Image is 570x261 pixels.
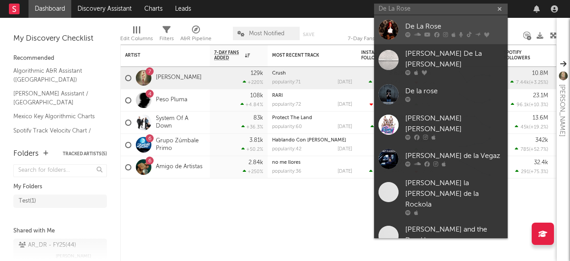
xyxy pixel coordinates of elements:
[272,138,346,143] a: Hablando Con [PERSON_NAME]
[180,33,212,44] div: A&R Pipeline
[338,169,352,174] div: [DATE]
[272,102,301,107] div: popularity: 72
[530,80,547,85] span: +3.25 %
[272,116,312,120] a: Protect The Land
[13,33,107,44] div: My Discovery Checklist
[272,93,352,98] div: RARI
[240,102,263,108] div: +4.84 %
[249,31,285,37] span: Most Notified
[348,22,415,48] div: 7-Day Fans Added (7-Day Fans Added)
[535,137,548,143] div: 342k
[272,93,283,98] a: RARI
[405,113,503,135] div: [PERSON_NAME] [PERSON_NAME]
[180,22,212,48] div: A&R Pipeline
[13,164,107,177] input: Search for folders...
[156,115,205,130] a: System Of A Down
[249,137,263,143] div: 3.81k
[13,182,107,192] div: My Folders
[250,93,263,99] div: 108k
[13,53,107,64] div: Recommended
[405,49,503,70] div: [PERSON_NAME] De La [PERSON_NAME]
[361,50,392,61] div: Instagram Followers
[13,66,98,84] a: Algorithmic A&R Assistant ([GEOGRAPHIC_DATA])
[13,126,98,144] a: Spotify Track Velocity Chart / MX
[156,74,202,82] a: [PERSON_NAME]
[272,71,286,76] a: Crush
[338,147,352,152] div: [DATE]
[159,33,174,44] div: Filters
[533,115,548,121] div: 13.6M
[272,160,301,165] a: no me llores
[272,169,301,174] div: popularity: 36
[13,112,98,121] a: Mexico Key Algorithmic Charts
[374,109,508,145] a: [PERSON_NAME] [PERSON_NAME]
[504,50,535,61] div: Spotify Followers
[374,80,508,109] a: De la rose
[405,224,503,246] div: [PERSON_NAME] and the Dead Language
[243,169,263,174] div: +250 %
[374,220,508,256] a: [PERSON_NAME] and the Dead Language
[241,124,263,130] div: +36.3 %
[374,4,508,15] input: Search for artists
[530,125,547,130] span: +19.2 %
[272,138,352,143] div: Hablando Con La Luna
[515,169,548,174] div: ( )
[370,124,406,130] div: ( )
[516,80,529,85] span: 7.44k
[517,103,529,108] span: 96.1k
[530,103,547,108] span: +10.3 %
[251,70,263,76] div: 129k
[272,53,339,58] div: Most Recent Track
[159,22,174,48] div: Filters
[120,22,153,48] div: Edit Columns
[405,86,503,97] div: De la rose
[338,102,352,107] div: [DATE]
[530,170,547,174] span: +75.3 %
[374,174,508,220] a: [PERSON_NAME] la [PERSON_NAME] de la Rockola
[521,147,529,152] span: 785
[156,96,187,104] a: Peso Pluma
[120,33,153,44] div: Edit Columns
[156,163,203,171] a: Amigo de Artistas
[63,152,107,156] button: Tracked Artists(5)
[511,102,548,108] div: ( )
[243,79,263,85] div: +220 %
[248,160,263,166] div: 2.84k
[374,44,508,80] a: [PERSON_NAME] De La [PERSON_NAME]
[13,195,107,208] a: Test(1)
[532,70,548,76] div: 10.8M
[19,196,36,207] div: Test ( 1 )
[521,125,529,130] span: 45k
[13,149,39,159] div: Folders
[521,170,529,174] span: 291
[369,169,406,174] div: ( )
[214,50,243,61] span: 7-Day Fans Added
[303,32,314,37] button: Save
[338,124,352,129] div: [DATE]
[348,33,415,44] div: 7-Day Fans Added (7-Day Fans Added)
[530,147,547,152] span: +52.7 %
[374,145,508,174] a: [PERSON_NAME] de la Vegaz
[405,21,503,32] div: De La Rose
[125,53,192,58] div: Artist
[253,115,263,121] div: 83k
[272,124,302,129] div: popularity: 60
[370,102,406,108] div: ( )
[156,137,205,153] a: Grupo Zúmbale Primo
[272,71,352,76] div: Crush
[272,80,301,85] div: popularity: 71
[13,226,107,236] div: Shared with Me
[272,116,352,120] div: Protect The Land
[534,160,548,166] div: 32.4k
[515,146,548,152] div: ( )
[533,93,548,99] div: 23.1M
[272,147,301,152] div: popularity: 42
[369,79,406,85] div: ( )
[241,146,263,152] div: +50.2 %
[272,160,352,165] div: no me llores
[515,124,548,130] div: ( )
[19,240,76,251] div: AR_DR - FY25 ( 44 )
[405,151,503,162] div: [PERSON_NAME] de la Vegaz
[338,80,352,85] div: [DATE]
[374,15,508,44] a: De La Rose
